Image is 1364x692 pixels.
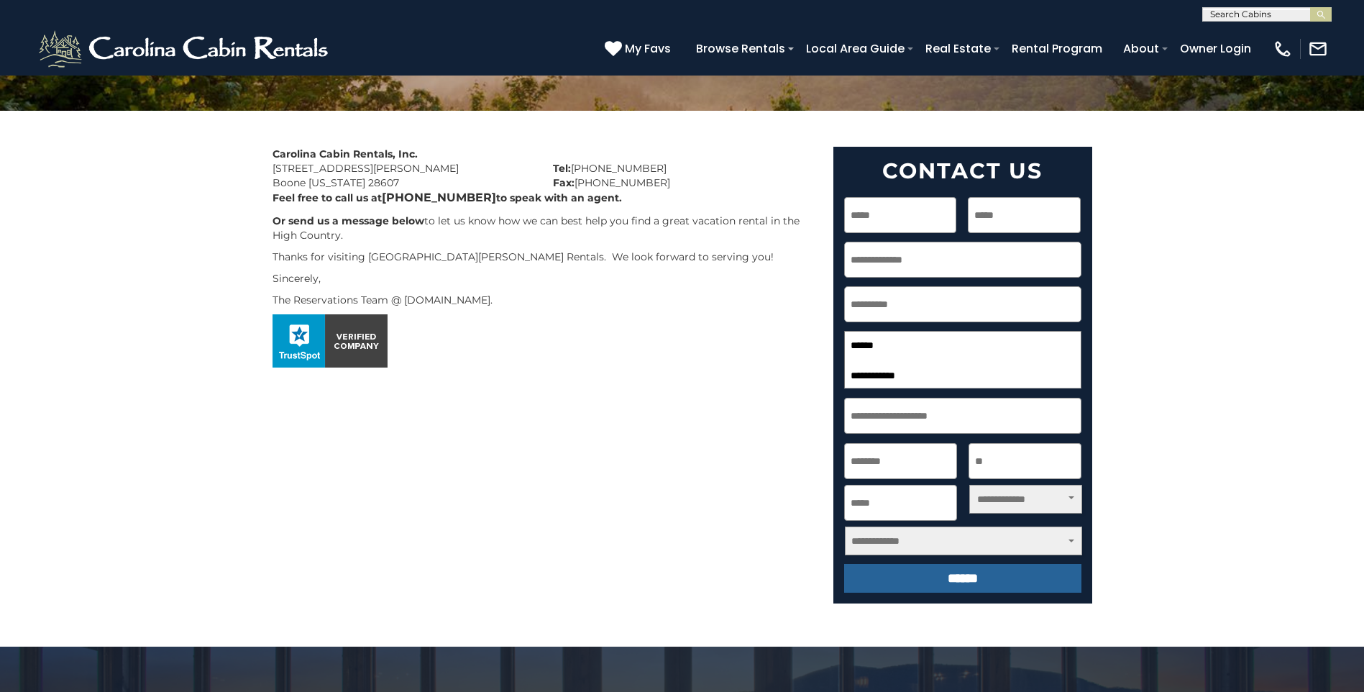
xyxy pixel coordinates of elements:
img: mail-regular-white.png [1308,39,1328,59]
a: Local Area Guide [799,36,912,61]
strong: Fax: [553,176,575,189]
img: seal_horizontal.png [273,314,388,368]
p: The Reservations Team @ [DOMAIN_NAME]. [273,293,812,307]
span: My Favs [625,40,671,58]
a: My Favs [605,40,674,58]
h2: Contact Us [844,158,1081,184]
img: phone-regular-white.png [1273,39,1293,59]
strong: Tel: [553,162,571,175]
a: About [1116,36,1166,61]
b: Feel free to call us at [273,191,382,204]
b: to speak with an agent. [496,191,622,204]
img: White-1-2.png [36,27,334,70]
p: Thanks for visiting [GEOGRAPHIC_DATA][PERSON_NAME] Rentals. We look forward to serving you! [273,250,812,264]
a: Owner Login [1173,36,1258,61]
a: Browse Rentals [689,36,792,61]
p: to let us know how we can best help you find a great vacation rental in the High Country. [273,214,812,242]
b: [PHONE_NUMBER] [382,191,496,204]
strong: Carolina Cabin Rentals, Inc. [273,147,418,160]
b: Or send us a message below [273,214,424,227]
p: Sincerely, [273,271,812,286]
a: Real Estate [918,36,998,61]
div: [PHONE_NUMBER] [PHONE_NUMBER] [542,147,823,190]
div: [STREET_ADDRESS][PERSON_NAME] Boone [US_STATE] 28607 [262,147,542,190]
a: Rental Program [1004,36,1109,61]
